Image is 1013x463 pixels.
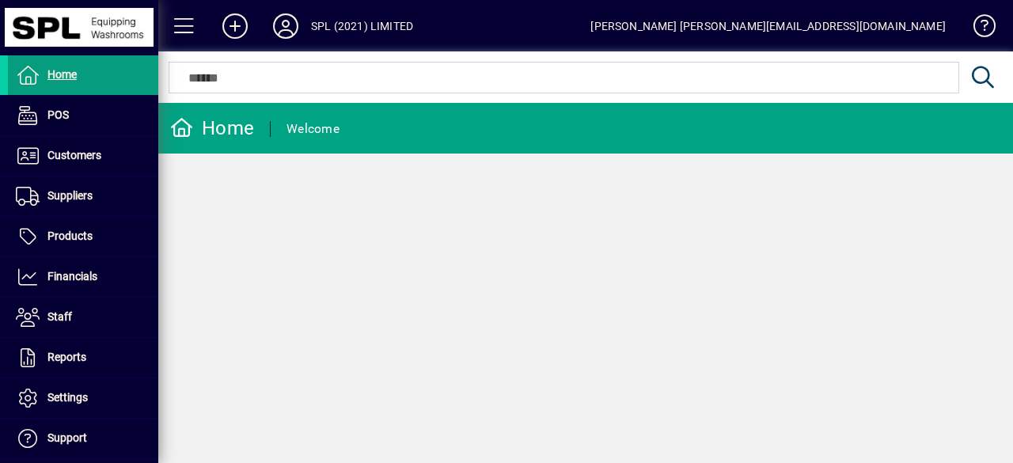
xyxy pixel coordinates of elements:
[260,12,311,40] button: Profile
[47,108,69,121] span: POS
[962,3,993,55] a: Knowledge Base
[590,13,946,39] div: [PERSON_NAME] [PERSON_NAME][EMAIL_ADDRESS][DOMAIN_NAME]
[311,13,413,39] div: SPL (2021) LIMITED
[47,189,93,202] span: Suppliers
[47,230,93,242] span: Products
[8,96,158,135] a: POS
[286,116,340,142] div: Welcome
[8,217,158,256] a: Products
[210,12,260,40] button: Add
[47,431,87,444] span: Support
[47,68,77,81] span: Home
[8,298,158,337] a: Staff
[47,270,97,283] span: Financials
[8,419,158,458] a: Support
[8,338,158,378] a: Reports
[8,378,158,418] a: Settings
[47,351,86,363] span: Reports
[47,310,72,323] span: Staff
[8,257,158,297] a: Financials
[170,116,254,141] div: Home
[47,391,88,404] span: Settings
[8,176,158,216] a: Suppliers
[47,149,101,161] span: Customers
[8,136,158,176] a: Customers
